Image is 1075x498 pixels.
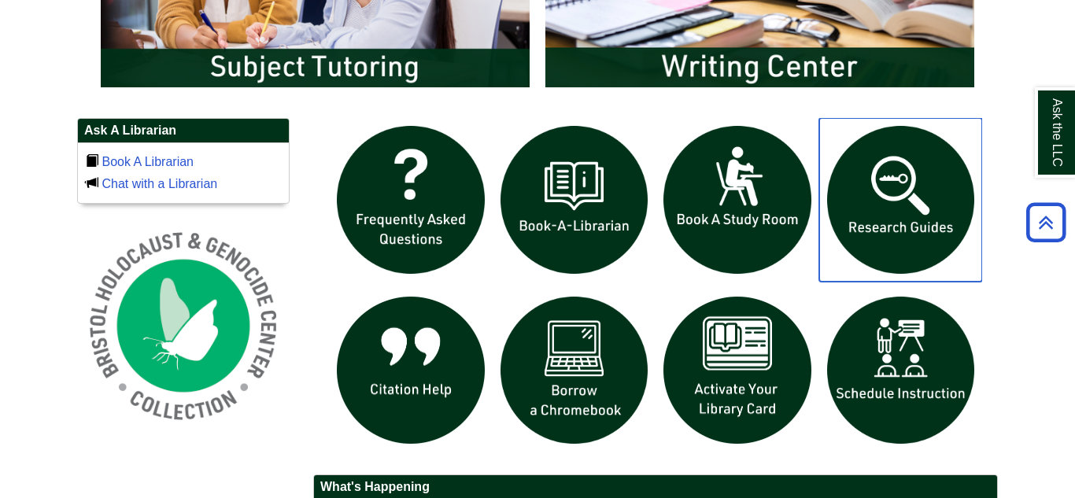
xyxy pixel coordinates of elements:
[1021,212,1071,233] a: Back to Top
[819,118,983,282] img: Research Guides icon links to research guides web page
[102,155,194,168] a: Book A Librarian
[329,118,982,459] div: slideshow
[819,289,983,452] img: For faculty. Schedule Library Instruction icon links to form.
[78,119,289,143] h2: Ask A Librarian
[656,289,819,452] img: activate Library Card icon links to form to activate student ID into library card
[493,118,656,282] img: Book a Librarian icon links to book a librarian web page
[329,118,493,282] img: frequently asked questions
[656,118,819,282] img: book a study room icon links to book a study room web page
[77,219,290,432] img: Holocaust and Genocide Collection
[329,289,493,452] img: citation help icon links to citation help guide page
[493,289,656,452] img: Borrow a chromebook icon links to the borrow a chromebook web page
[102,177,217,190] a: Chat with a Librarian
